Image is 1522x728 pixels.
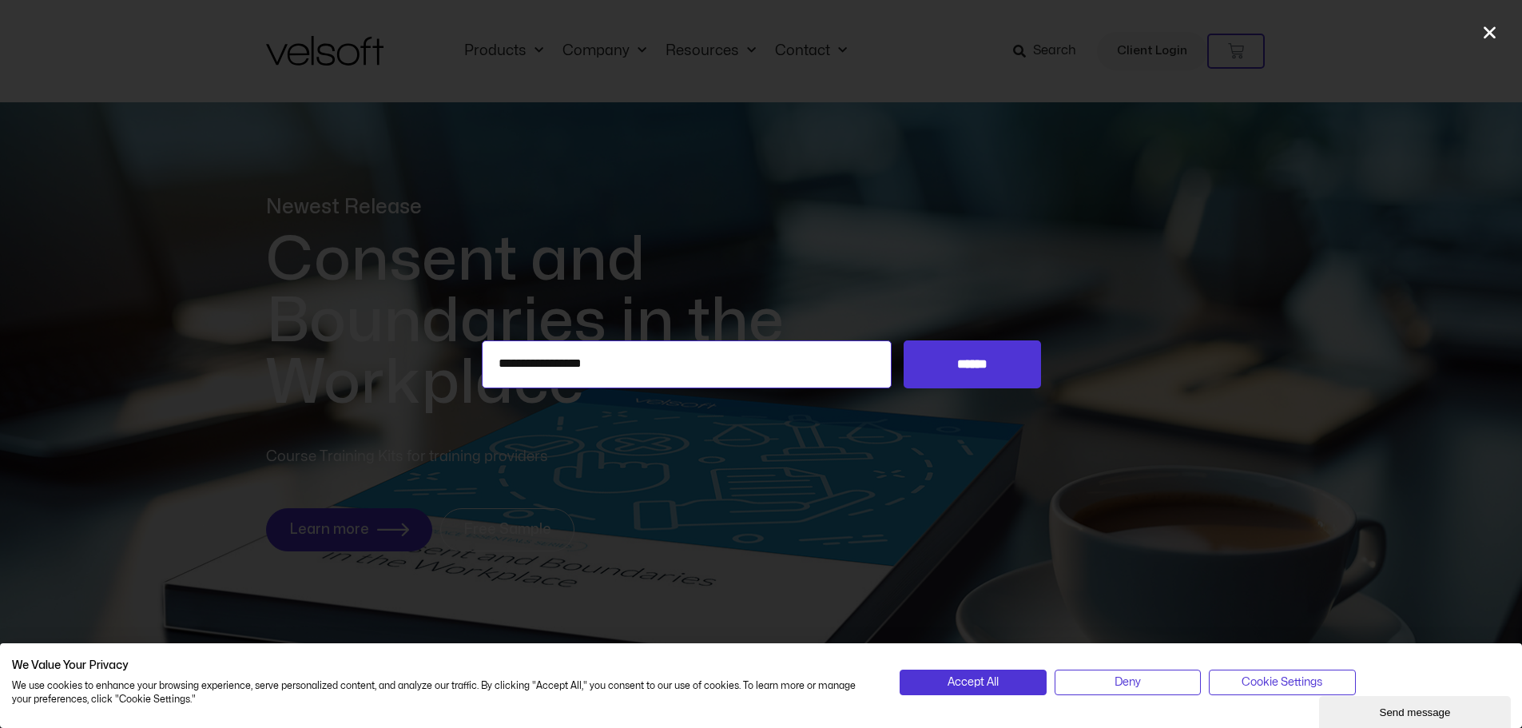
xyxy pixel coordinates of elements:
[1209,670,1355,695] button: Adjust cookie preferences
[900,670,1046,695] button: Accept all cookies
[1481,24,1498,41] a: Close
[1115,674,1141,691] span: Deny
[12,658,876,673] h2: We Value Your Privacy
[1319,693,1514,728] iframe: chat widget
[948,674,999,691] span: Accept All
[1242,674,1322,691] span: Cookie Settings
[1055,670,1201,695] button: Deny all cookies
[12,679,876,706] p: We use cookies to enhance your browsing experience, serve personalized content, and analyze our t...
